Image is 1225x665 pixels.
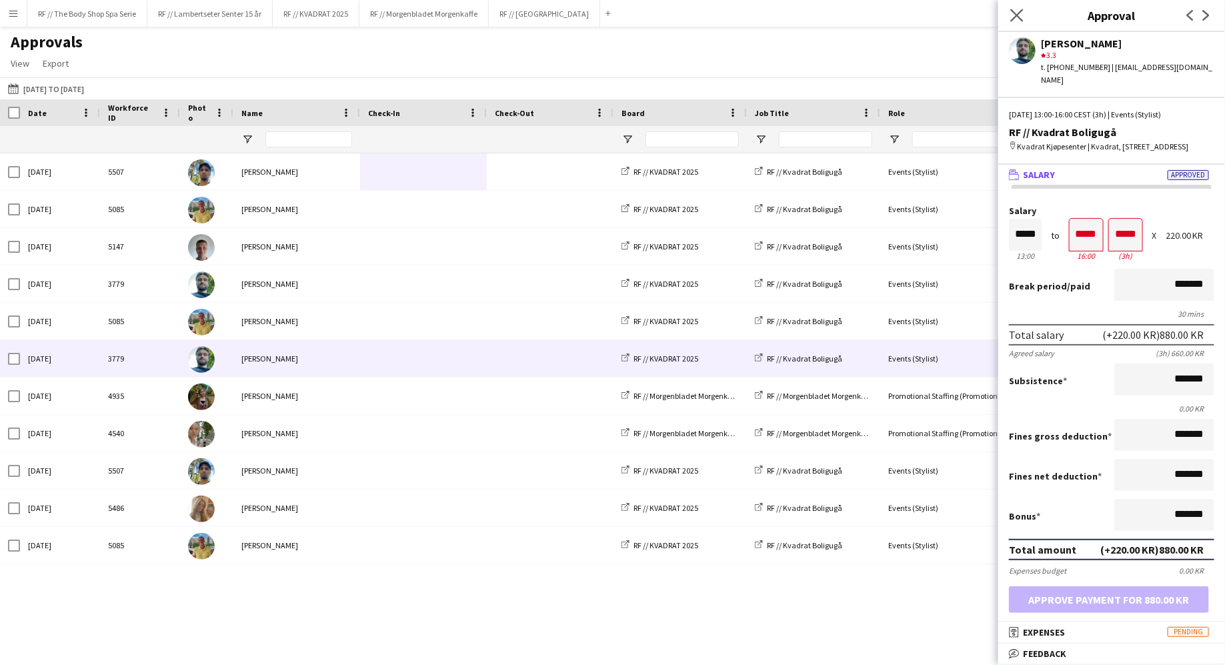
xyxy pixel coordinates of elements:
[767,241,842,251] span: RF // Kvadrat Boligugå
[100,153,180,190] div: 5507
[20,265,100,302] div: [DATE]
[188,234,215,261] img: Marcus Gotrik
[20,303,100,340] div: [DATE]
[634,167,698,177] span: RF // KVADRAT 2025
[622,503,698,513] a: RF // KVADRAT 2025
[1023,648,1066,660] span: Feedback
[880,340,1014,377] div: Events (Stylist)
[622,133,634,145] button: Open Filter Menu
[100,452,180,489] div: 5507
[767,279,842,289] span: RF // Kvadrat Boligugå
[755,133,767,145] button: Open Filter Menu
[188,103,209,123] span: Photo
[233,153,360,190] div: [PERSON_NAME]
[1041,49,1214,61] div: 3.3
[622,391,741,401] a: RF // Morgenbladet Morgenkaffe
[880,153,1014,190] div: Events (Stylist)
[1152,231,1156,241] div: X
[1009,566,1066,576] div: Expenses budget
[188,458,215,485] img: Ramzan Bashir
[37,55,74,72] a: Export
[1041,61,1214,85] div: t. [PHONE_NUMBER] | [EMAIL_ADDRESS][DOMAIN_NAME]
[188,271,215,298] img: Anders Lerang Larsen
[998,165,1225,185] mat-expansion-panel-header: SalaryApproved
[880,527,1014,564] div: Events (Stylist)
[20,340,100,377] div: [DATE]
[755,540,842,550] a: RF // Kvadrat Boligugå
[20,527,100,564] div: [DATE]
[20,228,100,265] div: [DATE]
[646,131,739,147] input: Board Filter Input
[1009,510,1040,522] label: Bonus
[755,466,842,476] a: RF // Kvadrat Boligugå
[634,204,698,214] span: RF // KVADRAT 2025
[888,133,900,145] button: Open Filter Menu
[100,378,180,414] div: 4935
[1052,231,1060,241] div: to
[100,191,180,227] div: 5085
[100,415,180,452] div: 4540
[755,167,842,177] a: RF // Kvadrat Boligugå
[634,540,698,550] span: RF // KVADRAT 2025
[634,503,698,513] span: RF // KVADRAT 2025
[43,57,69,69] span: Export
[767,316,842,326] span: RF // Kvadrat Boligugå
[1009,543,1076,556] div: Total amount
[755,316,842,326] a: RF // Kvadrat Boligugå
[1009,404,1214,414] div: 0.00 KR
[1009,206,1214,216] label: Salary
[100,265,180,302] div: 3779
[767,354,842,364] span: RF // Kvadrat Boligugå
[998,7,1225,24] h3: Approval
[241,108,263,118] span: Name
[1009,348,1054,358] div: Agreed salary
[634,241,698,251] span: RF // KVADRAT 2025
[1102,328,1204,342] div: (+220.00 KR) 880.00 KR
[634,279,698,289] span: RF // KVADRAT 2025
[1009,470,1102,482] label: Fines net deduction
[188,197,215,223] img: Jan Viggo Aakre
[5,81,87,97] button: [DATE] to [DATE]
[27,1,147,27] button: RF // The Body Shop Spa Serie
[755,354,842,364] a: RF // Kvadrat Boligugå
[1070,251,1103,261] div: 16:00
[767,540,842,550] span: RF // Kvadrat Boligugå
[622,466,698,476] a: RF // KVADRAT 2025
[188,159,215,186] img: Ramzan Bashir
[188,384,215,410] img: Sarah Elise Getaz
[233,303,360,340] div: [PERSON_NAME]
[880,415,1014,452] div: Promotional Staffing (Promotional Staff)
[1023,169,1055,181] span: Salary
[1009,375,1067,387] label: Subsistence
[233,527,360,564] div: [PERSON_NAME]
[1168,627,1209,637] span: Pending
[100,303,180,340] div: 5085
[100,340,180,377] div: 3779
[233,191,360,227] div: [PERSON_NAME]
[767,204,842,214] span: RF // Kvadrat Boligugå
[880,490,1014,526] div: Events (Stylist)
[233,340,360,377] div: [PERSON_NAME]
[767,391,874,401] span: RF // Morgenbladet Morgenkaffe
[767,428,874,438] span: RF // Morgenbladet Morgenkaffe
[622,540,698,550] a: RF // KVADRAT 2025
[1009,430,1112,442] label: Fines gross deduction
[1009,141,1214,153] div: Kvadrat Kjøpesenter | Kvadrat, [STREET_ADDRESS]
[273,1,359,27] button: RF // KVADRAT 2025
[767,167,842,177] span: RF // Kvadrat Boligugå
[1156,348,1214,358] div: (3h) 660.00 KR
[1009,328,1064,342] div: Total salary
[20,378,100,414] div: [DATE]
[188,496,215,522] img: Celine Gjesteland Høines
[888,108,905,118] span: Role
[622,354,698,364] a: RF // KVADRAT 2025
[233,228,360,265] div: [PERSON_NAME]
[489,1,600,27] button: RF // [GEOGRAPHIC_DATA]
[998,644,1225,664] mat-expansion-panel-header: Feedback
[880,303,1014,340] div: Events (Stylist)
[1109,251,1142,261] div: 3h
[233,452,360,489] div: [PERSON_NAME]
[20,191,100,227] div: [DATE]
[622,204,698,214] a: RF // KVADRAT 2025
[767,466,842,476] span: RF // Kvadrat Boligugå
